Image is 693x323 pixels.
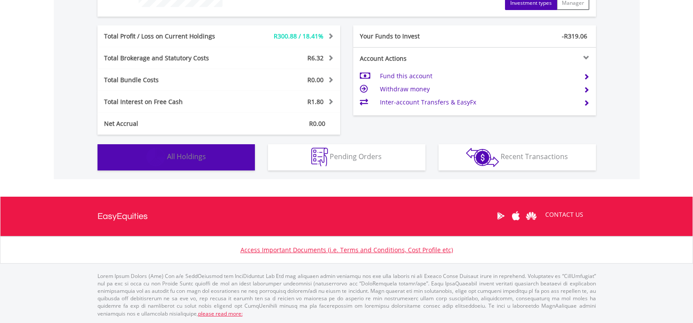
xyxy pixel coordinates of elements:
span: R300.88 / 18.41% [274,32,324,40]
img: pending_instructions-wht.png [311,148,328,167]
img: holdings-wht.png [146,148,165,167]
td: Fund this account [380,69,576,83]
span: R1.80 [307,97,324,106]
img: transactions-zar-wht.png [466,148,499,167]
td: Withdraw money [380,83,576,96]
a: CONTACT US [539,202,589,227]
span: Recent Transactions [501,152,568,161]
span: R0.00 [307,76,324,84]
span: R6.32 [307,54,324,62]
p: Lorem Ipsum Dolors (Ame) Con a/e SeddOeiusmod tem InciDiduntut Lab Etd mag aliquaen admin veniamq... [98,272,596,317]
span: All Holdings [167,152,206,161]
div: Account Actions [353,54,475,63]
a: Huawei [524,202,539,229]
a: Apple [508,202,524,229]
a: EasyEquities [98,197,148,236]
div: Total Profit / Loss on Current Holdings [98,32,239,41]
a: Google Play [493,202,508,229]
div: Net Accrual [98,119,239,128]
button: All Holdings [98,144,255,170]
div: Total Bundle Costs [98,76,239,84]
button: Recent Transactions [439,144,596,170]
button: Pending Orders [268,144,425,170]
a: please read more: [198,310,243,317]
span: -R319.06 [562,32,587,40]
span: Pending Orders [330,152,382,161]
span: R0.00 [309,119,325,128]
a: Access Important Documents (i.e. Terms and Conditions, Cost Profile etc) [240,246,453,254]
div: Total Interest on Free Cash [98,97,239,106]
div: Total Brokerage and Statutory Costs [98,54,239,63]
div: Your Funds to Invest [353,32,475,41]
td: Inter-account Transfers & EasyFx [380,96,576,109]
